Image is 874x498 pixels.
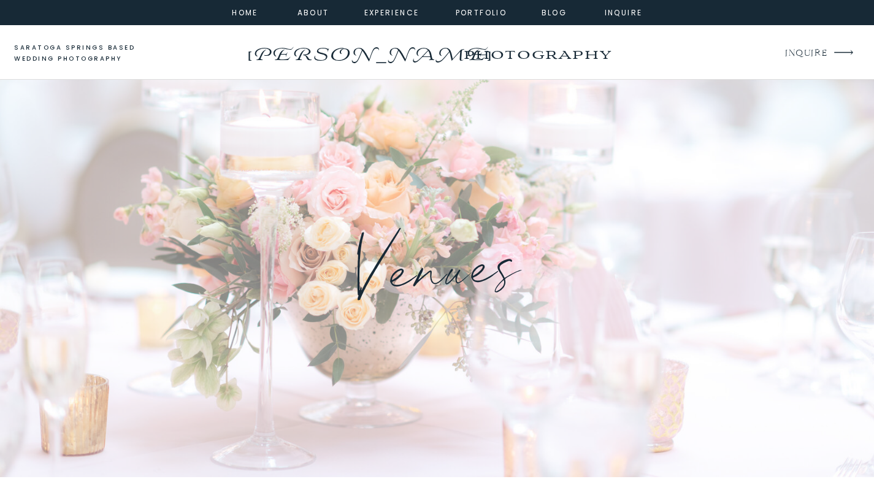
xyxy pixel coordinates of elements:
a: photography [439,37,635,71]
a: about [297,6,325,17]
a: INQUIRE [785,45,826,62]
a: home [229,6,262,17]
a: [PERSON_NAME] [244,40,494,59]
a: portfolio [455,6,508,17]
a: experience [364,6,414,17]
a: saratoga springs based wedding photography [14,42,158,65]
a: inquire [602,6,646,17]
a: Blog [532,6,577,17]
h1: Venues [175,214,699,331]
